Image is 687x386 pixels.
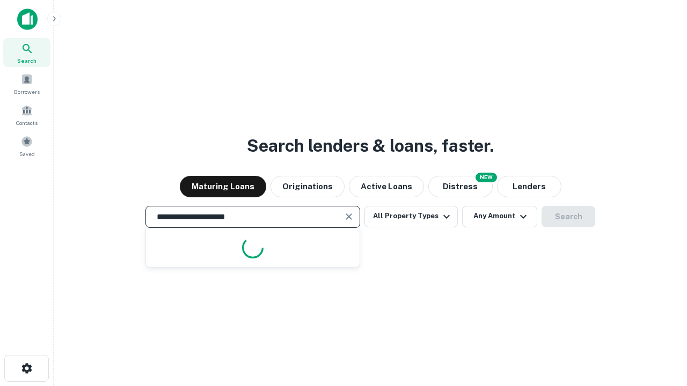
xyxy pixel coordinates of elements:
a: Search [3,38,50,67]
a: Contacts [3,100,50,129]
span: Search [17,56,36,65]
span: Borrowers [14,87,40,96]
iframe: Chat Widget [633,300,687,352]
button: Maturing Loans [180,176,266,197]
img: capitalize-icon.png [17,9,38,30]
button: Clear [341,209,356,224]
a: Saved [3,131,50,160]
div: NEW [476,173,497,182]
button: Search distressed loans with lien and other non-mortgage details. [428,176,493,197]
span: Contacts [16,118,38,127]
button: Any Amount [462,206,537,227]
button: All Property Types [364,206,458,227]
button: Lenders [497,176,561,197]
h3: Search lenders & loans, faster. [247,133,494,159]
a: Borrowers [3,69,50,98]
span: Saved [19,150,35,158]
button: Active Loans [349,176,424,197]
button: Originations [271,176,345,197]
